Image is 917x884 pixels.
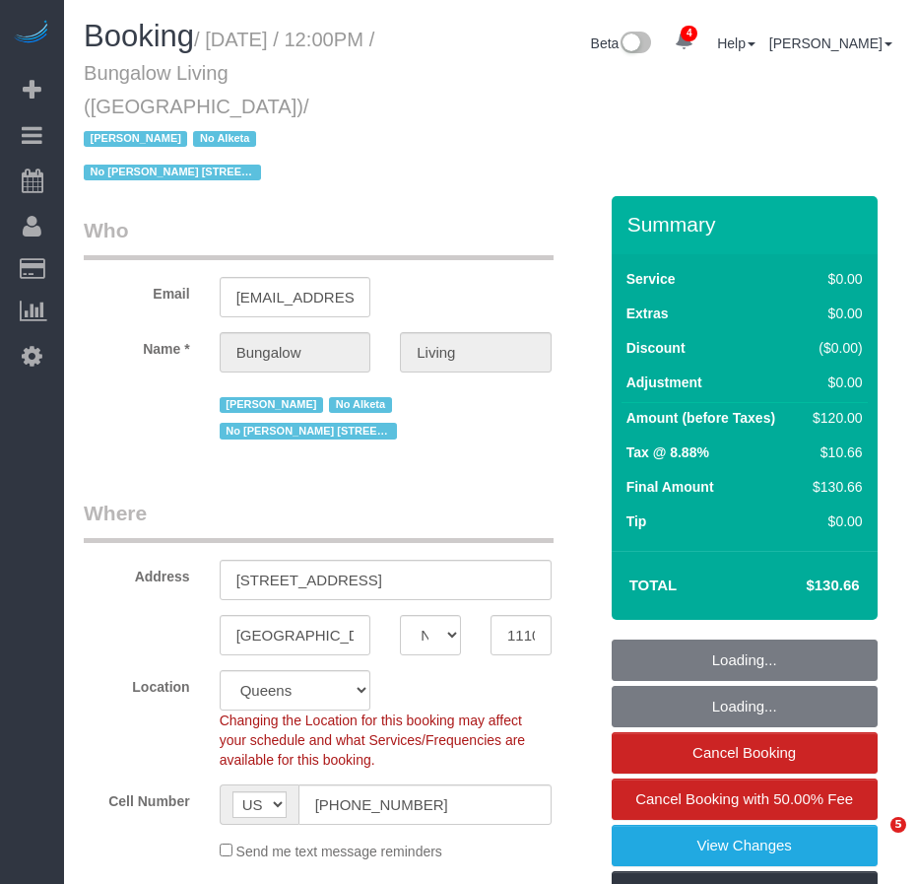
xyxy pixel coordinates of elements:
[236,844,442,859] span: Send me text message reminders
[769,35,892,51] a: [PERSON_NAME]
[626,477,714,497] label: Final Amount
[220,713,526,768] span: Changing the Location for this booking may affect your schedule and what Services/Frequencies are...
[298,784,552,825] input: Cell Number
[69,332,205,359] label: Name *
[626,511,647,531] label: Tip
[747,578,859,594] h4: $130.66
[612,779,878,820] a: Cancel Booking with 50.00% Fee
[805,477,862,497] div: $130.66
[805,373,862,392] div: $0.00
[635,790,853,807] span: Cancel Booking with 50.00% Fee
[84,29,374,184] small: / [DATE] / 12:00PM / Bungalow Living ([GEOGRAPHIC_DATA])
[591,35,652,51] a: Beta
[69,784,205,811] label: Cell Number
[69,560,205,586] label: Address
[626,269,676,289] label: Service
[805,304,862,323] div: $0.00
[220,397,323,413] span: [PERSON_NAME]
[681,26,697,41] span: 4
[626,373,702,392] label: Adjustment
[626,442,709,462] label: Tax @ 8.88%
[619,32,651,57] img: New interface
[805,442,862,462] div: $10.66
[665,20,703,63] a: 4
[193,131,256,147] span: No Alketa
[84,165,261,180] span: No [PERSON_NAME] [STREET_ADDRESS]
[84,131,187,147] span: [PERSON_NAME]
[220,423,397,439] span: No [PERSON_NAME] [STREET_ADDRESS]
[805,338,862,358] div: ($0.00)
[220,332,371,373] input: First Name
[627,213,868,236] h3: Summary
[805,269,862,289] div: $0.00
[220,277,371,317] input: Email
[850,817,897,864] iframe: Intercom live chat
[84,216,554,260] legend: Who
[69,670,205,697] label: Location
[629,577,678,593] strong: Total
[69,277,205,304] label: Email
[220,615,371,655] input: City
[329,397,392,413] span: No Alketa
[491,615,552,655] input: Zip Code
[612,825,878,866] a: View Changes
[84,499,554,543] legend: Where
[626,408,775,428] label: Amount (before Taxes)
[400,332,552,373] input: Last Name
[805,511,862,531] div: $0.00
[84,19,194,53] span: Booking
[12,20,51,47] img: Automaid Logo
[805,408,862,428] div: $120.00
[717,35,755,51] a: Help
[626,338,686,358] label: Discount
[626,304,669,323] label: Extras
[84,96,309,184] span: /
[612,732,878,774] a: Cancel Booking
[890,817,906,833] span: 5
